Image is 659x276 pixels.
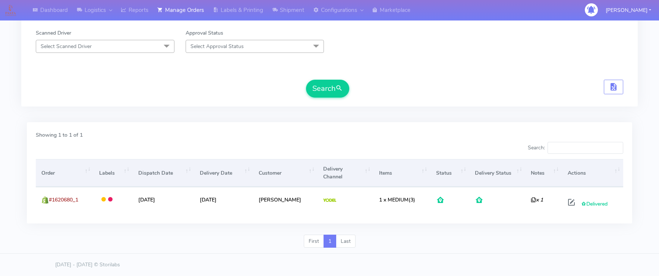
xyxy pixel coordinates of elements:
[469,159,525,187] th: Delivery Status: activate to sort column ascending
[94,159,132,187] th: Labels: activate to sort column ascending
[36,131,83,139] label: Showing 1 to 1 of 1
[528,142,623,154] label: Search:
[253,159,318,187] th: Customer: activate to sort column ascending
[318,159,373,187] th: Delivery Channel: activate to sort column ascending
[323,199,336,202] img: Yodel
[190,43,244,50] span: Select Approval Status
[324,235,336,248] a: 1
[36,29,71,37] label: Scanned Driver
[41,196,49,204] img: shopify.png
[253,187,318,212] td: [PERSON_NAME]
[186,29,223,37] label: Approval Status
[41,43,92,50] span: Select Scanned Driver
[49,196,78,203] span: #1620680_1
[548,142,623,154] input: Search:
[581,200,608,207] span: Delivered
[600,3,657,18] button: [PERSON_NAME]
[525,159,562,187] th: Notes: activate to sort column ascending
[379,196,415,203] span: (3)
[379,196,409,203] span: 1 x MEDIUM
[132,187,194,212] td: [DATE]
[562,159,623,187] th: Actions: activate to sort column ascending
[431,159,469,187] th: Status: activate to sort column ascending
[36,159,94,187] th: Order: activate to sort column ascending
[194,159,253,187] th: Delivery Date: activate to sort column ascending
[373,159,431,187] th: Items: activate to sort column ascending
[306,80,349,98] button: Search
[194,187,253,212] td: [DATE]
[531,196,543,203] i: x 1
[132,159,194,187] th: Dispatch Date: activate to sort column ascending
